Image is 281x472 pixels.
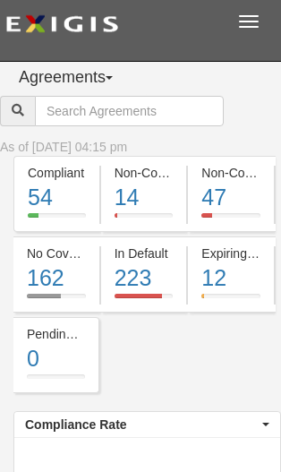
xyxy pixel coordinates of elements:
[201,164,260,182] div: Non-Compliant (Expired)
[13,220,99,235] a: Compliant54
[115,164,174,182] div: Non-Compliant (Current)
[25,416,258,433] span: Compliance Rate
[115,245,174,262] div: In Default
[27,245,86,262] div: No Coverage
[13,382,99,396] a: Pending Review0
[13,301,99,315] a: No Coverage162
[201,262,260,295] div: 12
[14,412,280,437] button: Compliance Rate
[13,60,148,96] button: Agreements
[28,182,86,214] div: 54
[188,220,274,235] a: Non-Compliant47
[35,96,224,126] input: Search Agreements
[28,164,86,182] div: Compliant
[115,182,174,214] div: 14
[188,301,274,315] a: Expiring Insurance12
[101,220,187,235] a: Non-Compliant14
[115,262,174,295] div: 223
[201,182,260,214] div: 47
[27,343,85,375] div: 0
[101,301,187,315] a: In Default223
[27,325,85,343] div: Pending Review
[201,245,260,262] div: Expiring Insurance
[27,262,86,295] div: 162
